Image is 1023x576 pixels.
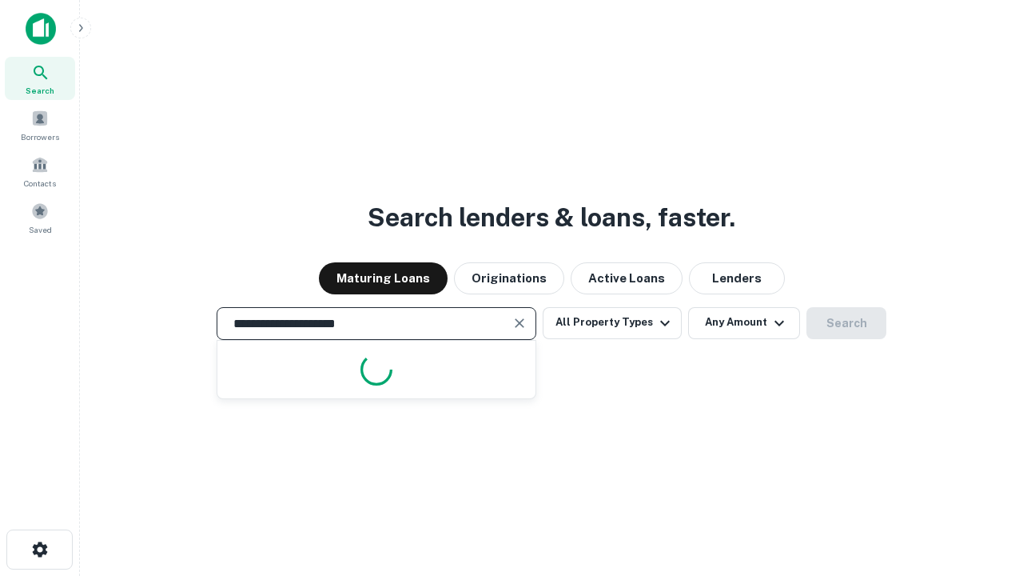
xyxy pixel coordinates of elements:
[571,262,683,294] button: Active Loans
[5,196,75,239] a: Saved
[688,307,800,339] button: Any Amount
[29,223,52,236] span: Saved
[21,130,59,143] span: Borrowers
[689,262,785,294] button: Lenders
[508,312,531,334] button: Clear
[943,397,1023,474] iframe: Chat Widget
[26,84,54,97] span: Search
[368,198,735,237] h3: Search lenders & loans, faster.
[5,150,75,193] a: Contacts
[5,103,75,146] a: Borrowers
[26,13,56,45] img: capitalize-icon.png
[319,262,448,294] button: Maturing Loans
[24,177,56,190] span: Contacts
[5,57,75,100] a: Search
[454,262,564,294] button: Originations
[543,307,682,339] button: All Property Types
